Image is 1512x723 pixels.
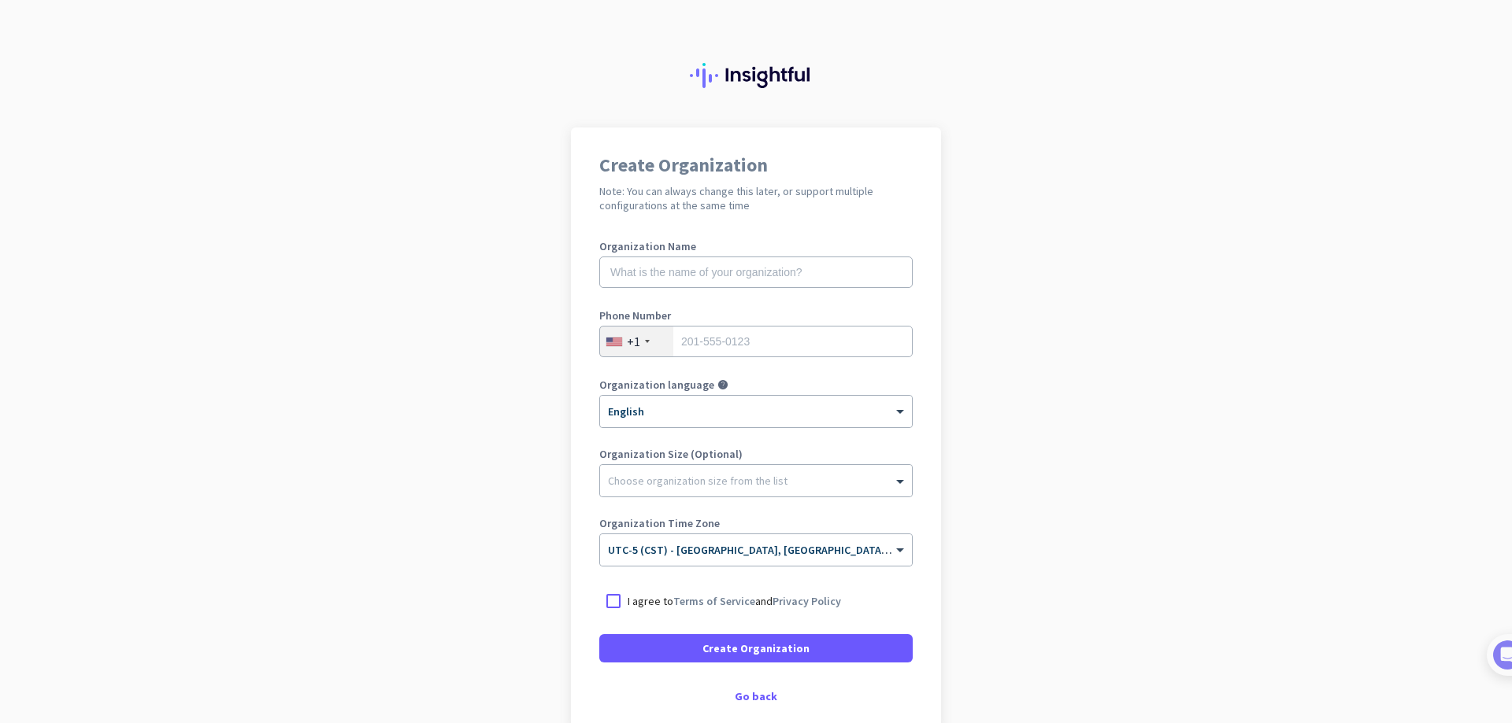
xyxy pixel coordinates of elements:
a: Terms of Service [673,594,755,608]
label: Organization Size (Optional) [599,448,913,459]
a: Privacy Policy [773,594,841,608]
label: Organization Time Zone [599,518,913,529]
button: Create Organization [599,634,913,662]
div: Go back [599,691,913,702]
input: What is the name of your organization? [599,256,913,288]
label: Phone Number [599,310,913,321]
input: 201-555-0123 [599,326,913,357]
div: +1 [627,334,640,349]
label: Organization Name [599,241,913,252]
label: Organization language [599,379,714,390]
span: Create Organization [702,640,810,656]
img: Insightful [690,63,822,88]
p: I agree to and [628,593,841,609]
h1: Create Organization [599,156,913,175]
i: help [717,379,728,390]
h2: Note: You can always change this later, or support multiple configurations at the same time [599,184,913,212]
